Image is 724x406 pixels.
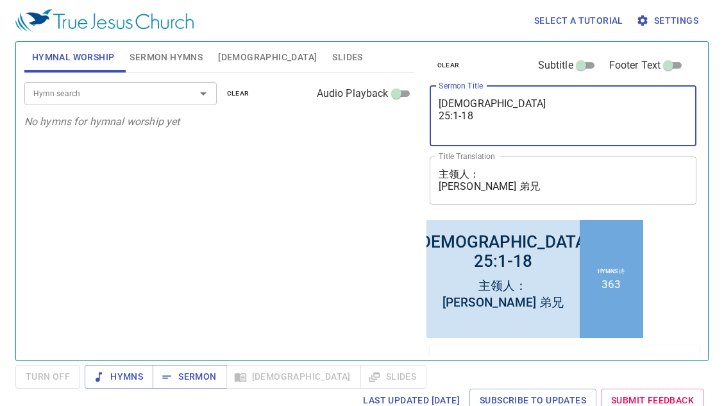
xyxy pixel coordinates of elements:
span: Footer Text [609,58,661,73]
span: Sermon [163,369,216,385]
button: clear [430,58,467,73]
iframe: from-child [425,218,645,340]
span: Settings [639,13,698,29]
button: Settings [634,9,703,33]
span: Subtitle [538,58,573,73]
span: Select a tutorial [534,13,623,29]
div: Sermon Lineup(0)clearAdd to Lineup [430,344,700,387]
button: clear [219,86,257,101]
span: Sermon Hymns [130,49,203,65]
span: clear [437,60,460,71]
textarea: [DEMOGRAPHIC_DATA] 25:1-18 [439,97,688,134]
i: No hymns for hymnal worship yet [24,115,180,128]
textarea: 主领人： [PERSON_NAME] 弟兄 [439,168,688,192]
button: Sermon [153,365,226,389]
span: clear [227,88,249,99]
span: Hymns [95,369,143,385]
img: True Jesus Church [15,9,194,32]
span: Audio Playback [317,86,389,101]
li: 363 [177,60,196,72]
div: 主领人： [PERSON_NAME] 弟兄 [18,60,139,93]
span: Hymnal Worship [32,49,115,65]
button: Select a tutorial [529,9,628,33]
p: Hymns 诗 [173,49,200,58]
span: [DEMOGRAPHIC_DATA] [218,49,317,65]
span: Slides [332,49,362,65]
button: Open [194,85,212,103]
button: Hymns [85,365,153,389]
